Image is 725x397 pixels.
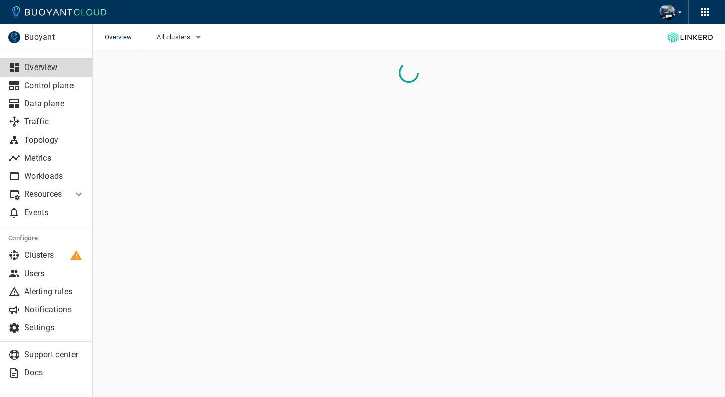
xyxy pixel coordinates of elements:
img: Andrew Seigner [659,4,675,20]
p: Buoyant [24,32,84,42]
p: Traffic [24,117,85,127]
h5: Configure [8,234,85,242]
p: Topology [24,135,85,145]
p: Data plane [24,99,85,109]
span: All clusters [157,33,192,41]
p: Support center [24,350,85,360]
p: Metrics [24,153,85,163]
button: All clusters [157,30,204,45]
p: Alerting rules [24,287,85,297]
p: Clusters [24,250,85,260]
p: Settings [24,323,85,333]
p: Users [24,269,85,279]
p: Control plane [24,81,85,91]
p: Notifications [24,305,85,315]
p: Resources [24,189,64,200]
img: Buoyant [8,31,20,43]
p: Docs [24,368,85,378]
p: Workloads [24,171,85,181]
p: Overview [24,62,85,73]
span: Overview [105,24,144,50]
p: Events [24,208,85,218]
